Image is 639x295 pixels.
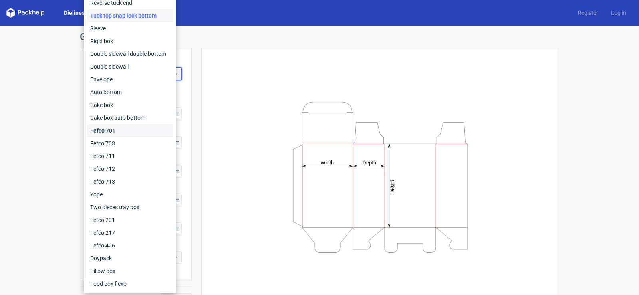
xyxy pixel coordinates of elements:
[87,22,173,35] div: Sleeve
[87,214,173,226] div: Fefco 201
[87,162,173,175] div: Fefco 712
[87,150,173,162] div: Fefco 711
[87,277,173,290] div: Food box flexo
[87,86,173,99] div: Auto bottom
[87,188,173,201] div: Yope
[87,252,173,265] div: Doypack
[87,124,173,137] div: Fefco 701
[58,9,91,17] a: Dielines
[87,60,173,73] div: Double sidewall
[87,35,173,48] div: Rigid box
[389,180,395,194] tspan: Height
[572,9,605,17] a: Register
[87,111,173,124] div: Cake box auto bottom
[87,99,173,111] div: Cake box
[363,159,376,165] tspan: Depth
[87,265,173,277] div: Pillow box
[87,73,173,86] div: Envelope
[605,9,633,17] a: Log in
[87,175,173,188] div: Fefco 713
[87,9,173,22] div: Tuck top snap lock bottom
[87,239,173,252] div: Fefco 426
[87,48,173,60] div: Double sidewall double bottom
[80,32,559,42] h1: Generate new dieline
[321,159,334,165] tspan: Width
[87,226,173,239] div: Fefco 217
[87,137,173,150] div: Fefco 703
[87,201,173,214] div: Two pieces tray box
